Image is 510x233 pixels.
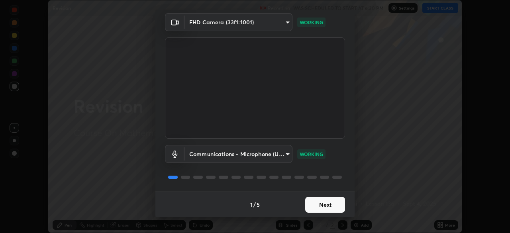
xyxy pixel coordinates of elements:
h4: 5 [257,200,260,209]
button: Next [305,197,345,213]
div: FHD Camera (33f1:1001) [184,145,292,163]
h4: / [253,200,256,209]
p: WORKING [300,19,323,26]
div: FHD Camera (33f1:1001) [184,13,292,31]
h4: 1 [250,200,253,209]
p: WORKING [300,151,323,158]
